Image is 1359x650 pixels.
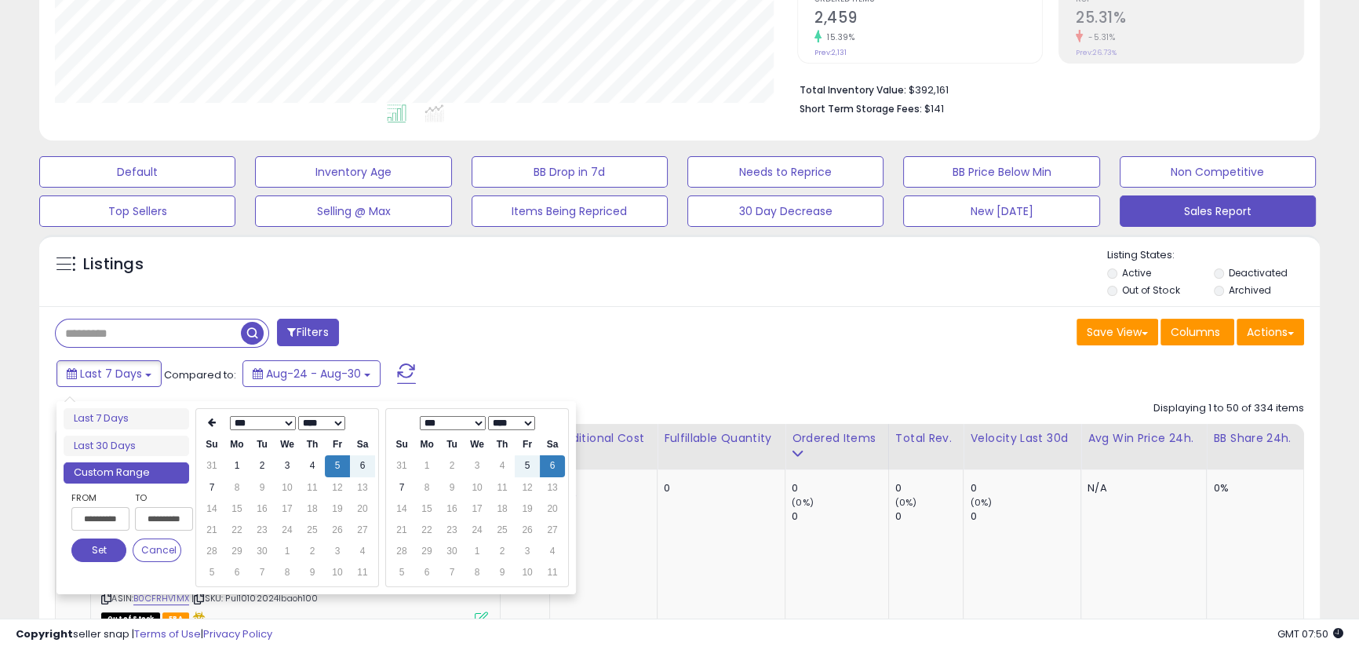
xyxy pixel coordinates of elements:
td: 9 [490,562,515,583]
h2: 2,459 [814,9,1042,30]
button: Filters [277,319,338,346]
td: 23 [250,520,275,541]
td: 24 [465,520,490,541]
td: 1 [224,455,250,477]
li: Last 30 Days [64,436,189,457]
td: 28 [199,541,224,562]
th: Mo [224,434,250,455]
th: Tu [250,434,275,455]
div: N/A [1088,481,1194,495]
td: 28 [389,541,414,562]
small: (0%) [970,496,992,509]
td: 25 [490,520,515,541]
td: 17 [275,498,300,520]
button: Default [39,156,235,188]
b: Total Inventory Value: [800,83,906,97]
td: 14 [199,498,224,520]
div: Fulfillable Quantity [664,430,778,447]
li: $392,161 [800,79,1292,98]
td: 16 [439,498,465,520]
td: 22 [224,520,250,541]
button: Sales Report [1120,195,1316,227]
div: 0 [664,481,773,495]
td: 20 [540,498,565,520]
td: 13 [540,477,565,498]
small: 15.39% [822,31,854,43]
button: Items Being Repriced [472,195,668,227]
th: Fr [515,434,540,455]
td: 8 [275,562,300,583]
h2: 25.31% [1076,9,1303,30]
td: 19 [325,498,350,520]
span: Columns [1171,324,1220,340]
td: 3 [465,455,490,477]
li: Last 7 Days [64,408,189,429]
td: 31 [199,455,224,477]
th: Su [389,434,414,455]
td: 5 [515,455,540,477]
button: BB Price Below Min [903,156,1099,188]
span: Aug-24 - Aug-30 [266,366,361,382]
strong: Copyright [16,626,73,641]
td: 30 [250,541,275,562]
small: Prev: 26.73% [1076,48,1117,57]
th: Tu [439,434,465,455]
div: Avg Win Price 24h. [1088,430,1200,447]
td: 22 [414,520,439,541]
td: 3 [275,455,300,477]
button: Last 7 Days [56,360,162,387]
td: 11 [350,562,375,583]
td: 8 [465,562,490,583]
td: 7 [389,477,414,498]
td: 5 [199,562,224,583]
td: 5 [389,562,414,583]
td: 4 [300,455,325,477]
td: 18 [300,498,325,520]
td: 1 [275,541,300,562]
span: 2025-09-7 07:50 GMT [1277,626,1343,641]
td: 7 [439,562,465,583]
button: Columns [1160,319,1234,345]
td: 12 [325,477,350,498]
th: Su [199,434,224,455]
div: 0 [895,509,964,524]
td: 21 [389,520,414,541]
div: 0 [970,481,1080,495]
div: 0 [792,481,888,495]
button: Non Competitive [1120,156,1316,188]
div: 0 [895,481,964,495]
button: Needs to Reprice [687,156,884,188]
td: 3 [325,541,350,562]
td: 15 [414,498,439,520]
button: BB Drop in 7d [472,156,668,188]
th: Mo [414,434,439,455]
div: seller snap | | [16,627,272,642]
div: BB Share 24h. [1213,430,1297,447]
label: Out of Stock [1122,283,1179,297]
td: 16 [250,498,275,520]
span: | SKU: Pul10102024lbaoh100 [191,592,318,604]
button: Aug-24 - Aug-30 [242,360,381,387]
div: 0% [1213,481,1292,495]
b: Short Term Storage Fees: [800,102,922,115]
small: Prev: 2,131 [814,48,847,57]
small: -5.31% [1083,31,1115,43]
td: 12 [515,477,540,498]
td: 6 [350,455,375,477]
td: 27 [350,520,375,541]
td: 29 [414,541,439,562]
button: Actions [1237,319,1304,345]
button: Selling @ Max [255,195,451,227]
td: 15 [224,498,250,520]
td: 7 [199,477,224,498]
td: 29 [224,541,250,562]
td: 11 [490,477,515,498]
label: From [71,490,126,506]
td: 2 [439,455,465,477]
td: 10 [325,562,350,583]
span: Last 7 Days [80,366,142,382]
td: 5 [325,455,350,477]
td: 17 [465,498,490,520]
a: Terms of Use [134,626,201,641]
th: Sa [540,434,565,455]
